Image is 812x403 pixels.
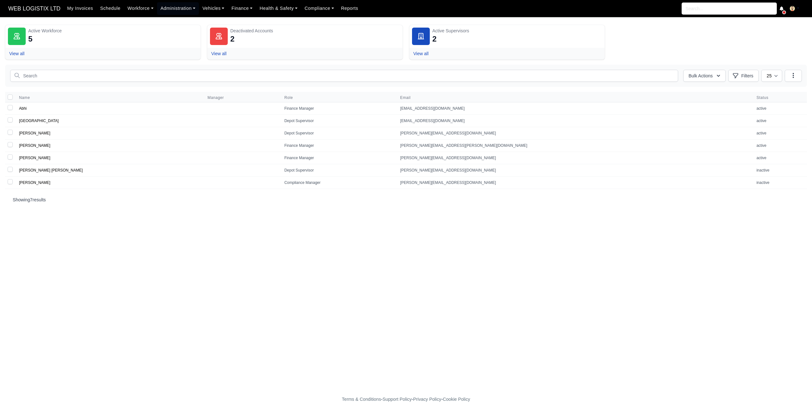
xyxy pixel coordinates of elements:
[211,51,226,56] a: View all
[396,177,753,189] td: [PERSON_NAME][EMAIL_ADDRESS][DOMAIN_NAME]
[207,95,224,100] span: Manager
[396,127,753,140] td: [PERSON_NAME][EMAIL_ADDRESS][DOMAIN_NAME]
[301,2,337,15] a: Compliance
[19,131,50,135] a: [PERSON_NAME]
[256,2,301,15] a: Health & Safety
[780,373,812,403] iframe: Chat Widget
[124,2,157,15] a: Workforce
[280,140,396,152] td: Finance Manager
[396,140,753,152] td: [PERSON_NAME][EMAIL_ADDRESS][PERSON_NAME][DOMAIN_NAME]
[753,164,807,177] td: inactive
[228,2,256,15] a: Finance
[97,2,124,15] a: Schedule
[396,102,753,115] td: [EMAIL_ADDRESS][DOMAIN_NAME]
[396,164,753,177] td: [PERSON_NAME][EMAIL_ADDRESS][DOMAIN_NAME]
[756,95,803,100] span: Status
[280,115,396,127] td: Depot Supervisor
[280,127,396,140] td: Depot Supervisor
[19,180,50,185] a: [PERSON_NAME]
[19,95,35,100] button: Name
[432,34,436,44] div: 2
[19,156,50,160] a: [PERSON_NAME]
[753,102,807,115] td: active
[413,51,429,56] a: View all
[280,164,396,177] td: Depot Supervisor
[19,119,59,123] a: [GEOGRAPHIC_DATA]
[284,95,293,100] span: Role
[64,2,97,15] a: My Invoices
[683,70,726,82] button: Bulk Actions
[682,3,777,15] input: Search...
[753,177,807,189] td: inactive
[28,34,32,44] div: 5
[337,2,362,15] a: Reports
[19,143,50,148] a: [PERSON_NAME]
[753,140,807,152] td: active
[230,34,234,44] div: 2
[5,3,64,15] a: WEB LOGISTIX LTD
[30,197,33,202] span: 7
[207,95,229,100] button: Manager
[199,2,228,15] a: Vehicles
[443,397,470,402] a: Cookie Policy
[413,397,442,402] a: Privacy Policy
[432,28,602,34] div: Active Supervisors
[13,197,799,203] p: Showing results
[284,95,298,100] button: Role
[342,397,381,402] a: Terms & Conditions
[396,115,753,127] td: [EMAIL_ADDRESS][DOMAIN_NAME]
[19,95,30,100] span: Name
[225,396,587,403] div: - - -
[728,70,759,82] button: Filters
[753,115,807,127] td: active
[19,168,83,172] a: [PERSON_NAME] [PERSON_NAME]
[9,51,24,56] a: View all
[5,2,64,15] span: WEB LOGISTIX LTD
[400,95,749,100] span: Email
[280,102,396,115] td: Finance Manager
[753,127,807,140] td: active
[280,177,396,189] td: Compliance Manager
[10,70,678,82] input: Search
[19,106,27,111] a: Abhi
[157,2,199,15] a: Administration
[396,152,753,164] td: [PERSON_NAME][EMAIL_ADDRESS][DOMAIN_NAME]
[28,28,198,34] div: Active Workforce
[280,152,396,164] td: Finance Manager
[383,397,412,402] a: Support Policy
[753,152,807,164] td: active
[230,28,400,34] div: Deactivated Accounts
